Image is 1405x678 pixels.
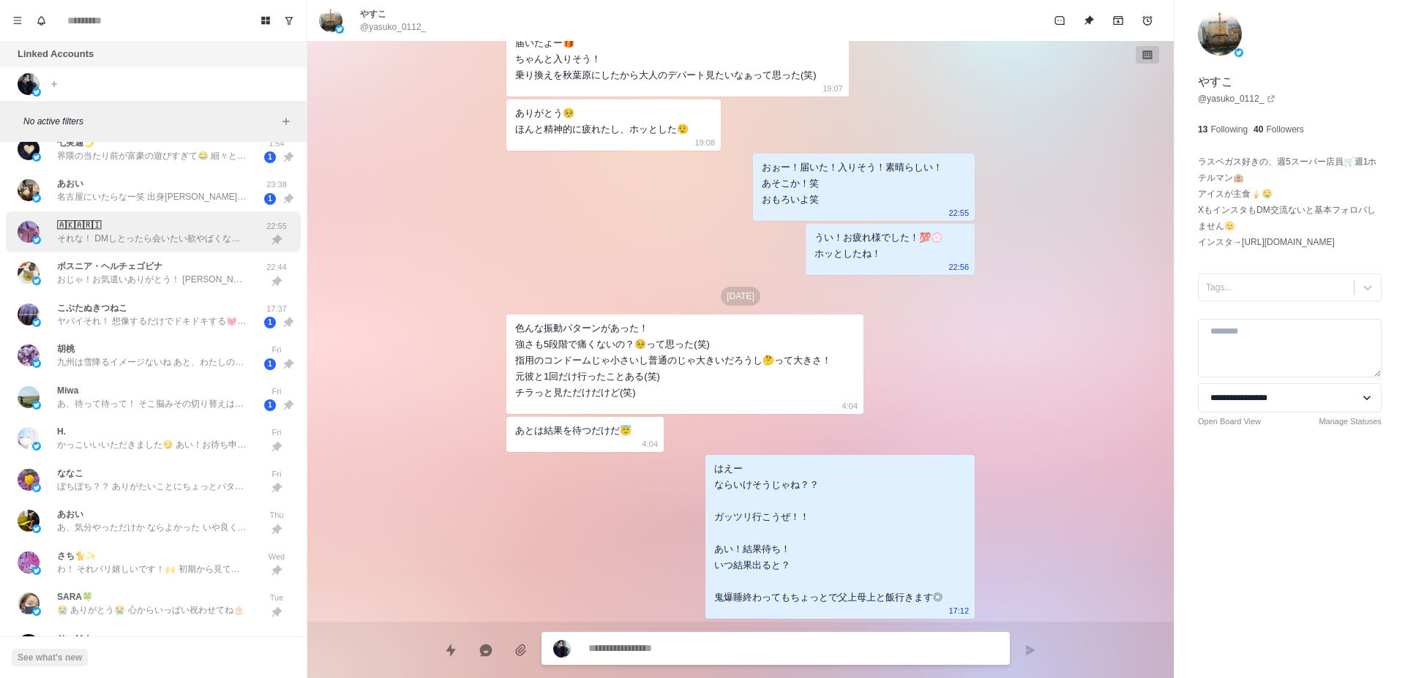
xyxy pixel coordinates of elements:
p: さち🐈️✨️ [57,549,97,562]
button: Menu [6,9,29,32]
img: picture [18,138,40,160]
img: picture [1234,48,1243,57]
img: picture [18,262,40,284]
p: やすこ [360,7,386,20]
p: 22:55 [258,220,295,233]
img: picture [18,73,40,95]
img: picture [32,401,41,410]
p: おじゃ！お気遣いありがとう！ [PERSON_NAME]は移る病気の時に会おうとする子やないと思っとるけん大丈夫よ◎ おやすみみずき、愛しとるよ🌙* :ﾟ [57,273,247,286]
img: picture [32,236,41,244]
img: picture [18,427,40,449]
p: ななこ [57,467,83,480]
p: Fri [258,426,295,439]
button: Unpin [1074,6,1104,35]
p: Thu [258,509,295,521]
p: やすこ [1198,73,1233,91]
span: 1 [264,151,276,163]
button: Add reminder [1133,6,1162,35]
button: Add filters [277,113,295,130]
p: わ！ それバリ嬉しいです！🙌 初期から見ていただけるのは本気で嬉しい！ ちょっとピン留めさせていただきます！ イズミさん新規募集、、、強いですね、、！ 俺忙しくは無いです💦 たぶん返信スピードで... [57,562,247,576]
img: picture [18,221,40,243]
p: Linked Accounts [18,47,94,61]
p: 🄰🄺🄰🅁🄸 [57,219,101,232]
p: ＹｕＭｉ [57,632,92,645]
button: Add media [506,636,536,665]
img: picture [553,640,571,658]
button: Send message [1016,636,1045,665]
p: ラスベガス好きの、週5スーパー店員🛒週1ホテルマン🏨 アイスが主食🍦🤤 XもインスタもDM交流ないと基本フォロバしません🫡 インスタ→[URL][DOMAIN_NAME] [1198,154,1382,250]
p: 40 [1254,123,1263,136]
p: Fri [258,468,295,481]
img: picture [319,9,342,32]
p: 22:55 [948,205,969,221]
img: picture [18,304,40,325]
img: picture [32,276,41,285]
a: @yasuko_0112_ [1198,92,1275,105]
img: picture [18,510,40,532]
img: picture [32,566,41,575]
p: 17:37 [258,303,295,315]
p: あ、待って待って！ そこ脳みその切り替えはできるようにならなくていいからね？ キャストさんとユーザーって、どうしても気持ちが一方通行になりやすいけど。 キャストさんから会いたいって思ってもらえる... [57,397,247,410]
p: 1:54 [258,138,295,150]
p: 九州は雪降るイメージないね あと、わたしの父親熊本出身なの [57,355,247,369]
div: うい！お疲れ様でした！💯💮 ホッとしたね！ [814,230,943,262]
img: picture [32,318,41,327]
img: picture [32,194,41,203]
div: 普通サイズは絶対無理でしょー😇 届いたよー🎁 ちゃんと入りそう！ 乗り換えを秋葉原にしたから大人のデパート見たいなぁって思った(笑) [515,19,817,83]
p: Miwa [57,384,78,397]
button: Add account [45,75,63,93]
button: Notifications [29,9,53,32]
p: 17:12 [948,603,969,619]
img: picture [335,25,344,34]
p: [DATE] [721,287,760,306]
p: ぼちぼち？？ ありがたいことにちょっとバタバタ [57,480,247,493]
p: No active filters [23,115,277,128]
p: あおい [57,177,83,190]
button: Show unread conversations [277,9,301,32]
img: picture [32,359,41,368]
img: picture [18,386,40,408]
p: 19:08 [694,135,715,151]
img: picture [18,344,40,366]
img: picture [18,551,40,573]
img: picture [18,469,40,491]
button: See what's new [12,649,88,666]
p: 23:38 [258,178,295,191]
p: かっこいいいただきました😏 あい！お待ち申し上げる！ [57,438,247,451]
img: picture [1198,12,1242,56]
p: それな！ DMしとったら会いたい欲やばくなるて！ おじゃ！ありがとう！ 笑笑 面倒くさいウォンナちょっとおもろい笑 俺も2回なのに会いたくなっとるけん一緒やね笑 やはり愛、、、愛しか勝たん！ 週... [57,232,247,245]
p: ヤバイそれ！ 想像するだけでドキドキする💓 早く会いたいー❣️ [57,314,247,328]
p: ボスニア・ヘルチェゴビナ [57,260,162,273]
a: Manage Statuses [1319,415,1382,428]
span: 1 [264,193,276,205]
p: 胡桃 [57,342,75,355]
p: Fri [258,344,295,356]
p: Followers [1266,123,1303,136]
img: picture [32,483,41,492]
button: Mark as unread [1045,6,1074,35]
button: Board View [254,9,277,32]
p: Following [1210,123,1248,136]
p: H. [57,425,66,438]
p: SARA🍀 [57,590,93,603]
p: Tue [258,633,295,646]
p: あ、気分やっただけか ならよかった いや良くはないけど良かった◎ わざわざ連絡くれたのにごめんね🙏 [57,521,247,534]
img: picture [32,153,41,162]
img: picture [32,524,41,533]
img: picture [18,592,40,614]
p: Tue [258,592,295,604]
p: 22:44 [258,261,295,274]
div: あとは結果を待つだけだ😇 [515,423,632,439]
img: picture [18,634,40,656]
img: picture [32,88,41,97]
p: 七実迦🌙 [57,136,94,149]
p: 22:56 [948,259,969,275]
button: Reply with AI [471,636,501,665]
span: 1 [264,399,276,411]
p: Fri [258,385,295,398]
button: Archive [1104,6,1133,35]
p: 13 [1198,123,1207,136]
div: ありがとう🥺 ほんと精神的に疲れたし、ホッとした😮‍💨 [515,105,689,138]
p: 4:04 [842,398,858,414]
span: 1 [264,317,276,328]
